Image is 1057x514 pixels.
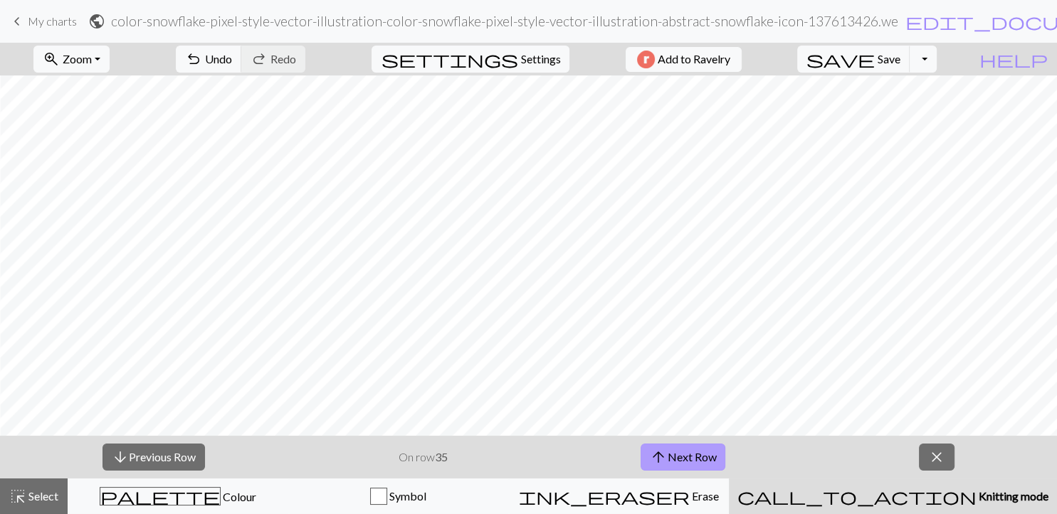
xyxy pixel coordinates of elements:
span: keyboard_arrow_left [9,11,26,31]
button: Zoom [33,46,110,73]
span: zoom_in [43,49,60,69]
a: My charts [9,9,77,33]
span: Settings [520,51,560,68]
span: Colour [221,490,256,503]
button: Save [797,46,910,73]
strong: 35 [435,450,448,463]
span: Erase [690,489,719,503]
button: Add to Ravelry [626,47,742,72]
span: ink_eraser [519,486,690,506]
span: call_to_action [737,486,977,506]
span: arrow_upward [650,447,667,467]
img: Ravelry [637,51,655,68]
button: Next Row [641,444,725,471]
h2: color-snowflake-pixel-style-vector-illustration-color-snowflake-pixel-style-vector-illustration-a... [111,13,899,29]
span: arrow_downward [112,447,129,467]
p: On row [399,449,448,466]
span: settings [381,49,517,69]
i: Settings [381,51,517,68]
span: My charts [28,14,77,28]
span: highlight_alt [9,486,26,506]
button: Knitting mode [729,478,1057,514]
button: Colour [68,478,288,514]
span: public [88,11,105,31]
span: Symbol [387,489,426,503]
span: help [979,49,1048,69]
span: Undo [205,52,232,65]
button: Symbol [288,478,509,514]
span: close [928,447,945,467]
span: save [806,49,875,69]
button: Erase [508,478,729,514]
span: undo [185,49,202,69]
button: Undo [176,46,242,73]
span: Select [26,489,58,503]
span: Knitting mode [977,489,1048,503]
span: Add to Ravelry [658,51,730,68]
span: Save [878,52,900,65]
button: SettingsSettings [372,46,569,73]
button: Previous Row [102,444,205,471]
span: Zoom [63,52,92,65]
span: palette [100,486,220,506]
